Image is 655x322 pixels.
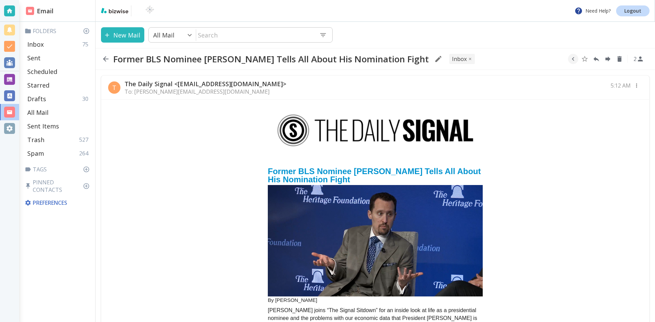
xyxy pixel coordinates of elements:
div: Scheduled [25,65,92,78]
p: Preferences [25,199,91,206]
p: Trash [27,136,44,144]
p: Need Help? [574,7,611,15]
p: Sent Items [27,122,59,130]
button: Reply [591,54,601,64]
div: Spam264 [25,147,92,160]
img: bizwise [101,8,128,13]
button: New Mail [101,27,144,43]
div: TThe Daily Signal <[EMAIL_ADDRESS][DOMAIN_NAME]>To: [PERSON_NAME][EMAIL_ADDRESS][DOMAIN_NAME]5:12 AM [101,76,649,100]
div: Sent Items [25,119,92,133]
p: Starred [27,81,49,89]
p: INBOX [452,55,467,63]
div: Starred [25,78,92,92]
p: T [112,83,116,92]
button: Forward [603,54,613,64]
p: Sent [27,54,41,62]
p: All Mail [153,31,174,39]
button: See Participants [630,51,647,67]
div: Drafts30 [25,92,92,106]
input: Search [196,28,314,42]
div: Inbox75 [25,37,92,51]
h2: Former BLS Nominee [PERSON_NAME] Tells All About His Nomination Fight [113,53,429,64]
p: Folders [25,27,92,35]
p: Tags [25,166,92,173]
img: DashboardSidebarEmail.svg [26,7,34,15]
p: All Mail [27,108,48,117]
p: Scheduled [27,67,57,76]
button: Delete [614,54,625,64]
div: Trash527 [25,133,92,147]
p: 2 [634,55,637,63]
p: To: [PERSON_NAME][EMAIL_ADDRESS][DOMAIN_NAME] [125,88,286,95]
p: 264 [79,150,91,157]
p: The Daily Signal <[EMAIL_ADDRESS][DOMAIN_NAME]> [125,80,286,88]
p: Inbox [27,40,44,48]
p: 527 [79,136,91,143]
p: 30 [82,95,91,103]
a: Logout [616,5,650,16]
p: Pinned Contacts [25,179,92,194]
div: All Mail [25,106,92,119]
img: BioTech International [134,5,165,16]
p: Logout [624,9,641,13]
h2: Email [26,6,54,16]
p: Spam [27,149,44,157]
p: 5:12 AM [611,82,631,89]
p: 75 [82,41,91,48]
div: Sent [25,51,92,65]
div: Preferences [23,196,92,209]
p: Drafts [27,95,46,103]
